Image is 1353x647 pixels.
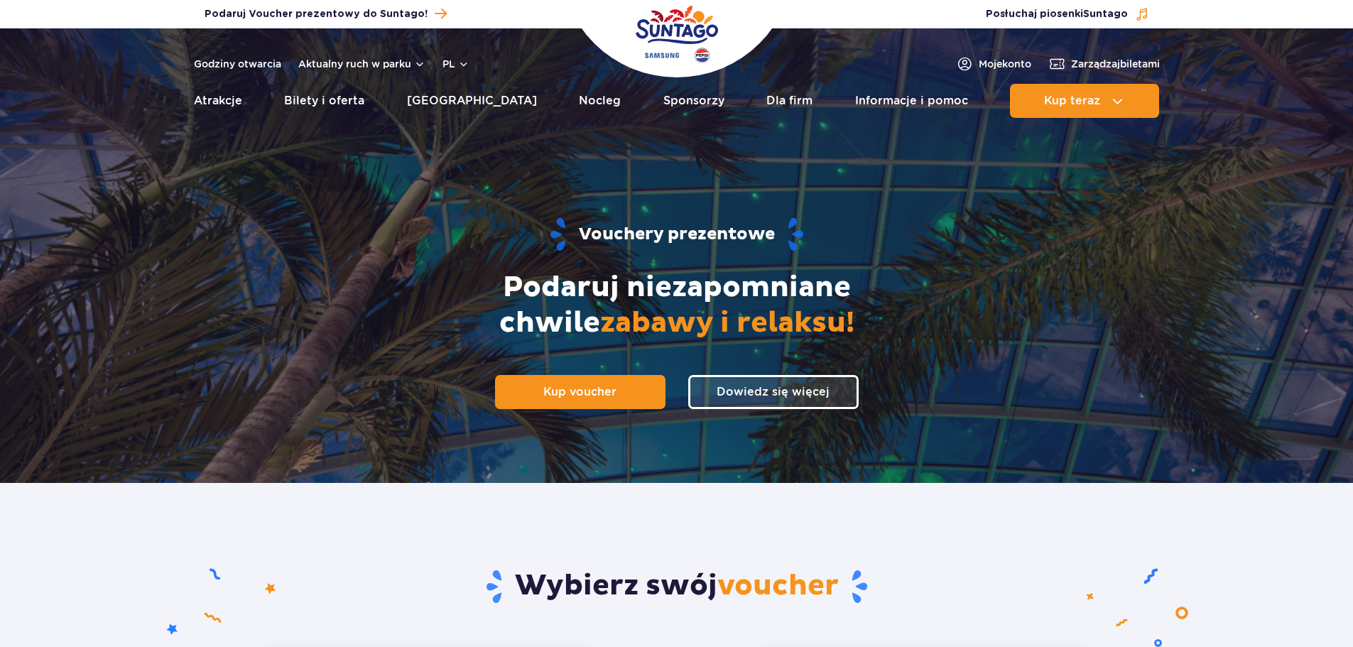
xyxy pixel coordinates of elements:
a: Bilety i oferta [284,84,364,118]
h1: Vouchery prezentowe [220,217,1134,253]
a: Atrakcje [194,84,242,118]
a: [GEOGRAPHIC_DATA] [407,84,537,118]
a: Dowiedz się więcej [688,375,859,409]
h2: Podaruj niezapomniane chwile [428,270,925,341]
span: Dowiedz się więcej [717,385,830,398]
button: Posłuchaj piosenkiSuntago [986,7,1149,21]
span: Zarządzaj biletami [1071,57,1160,71]
span: Posłuchaj piosenki [986,7,1128,21]
h2: Wybierz swój [261,568,1092,605]
span: zabawy i relaksu! [600,305,854,341]
span: Kup voucher [543,385,616,398]
a: Podaruj Voucher prezentowy do Suntago! [205,4,447,23]
a: Mojekonto [956,55,1031,72]
span: Podaruj Voucher prezentowy do Suntago! [205,7,428,21]
span: Moje konto [979,57,1031,71]
span: Kup teraz [1044,94,1100,107]
a: Informacje i pomoc [855,84,968,118]
button: pl [442,57,469,71]
a: Godziny otwarcia [194,57,281,71]
a: Nocleg [579,84,621,118]
a: Kup voucher [495,375,665,409]
span: Suntago [1083,9,1128,19]
span: voucher [717,568,839,604]
a: Dla firm [766,84,813,118]
button: Kup teraz [1010,84,1159,118]
a: Zarządzajbiletami [1048,55,1160,72]
button: Aktualny ruch w parku [298,58,425,70]
a: Sponsorzy [663,84,724,118]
